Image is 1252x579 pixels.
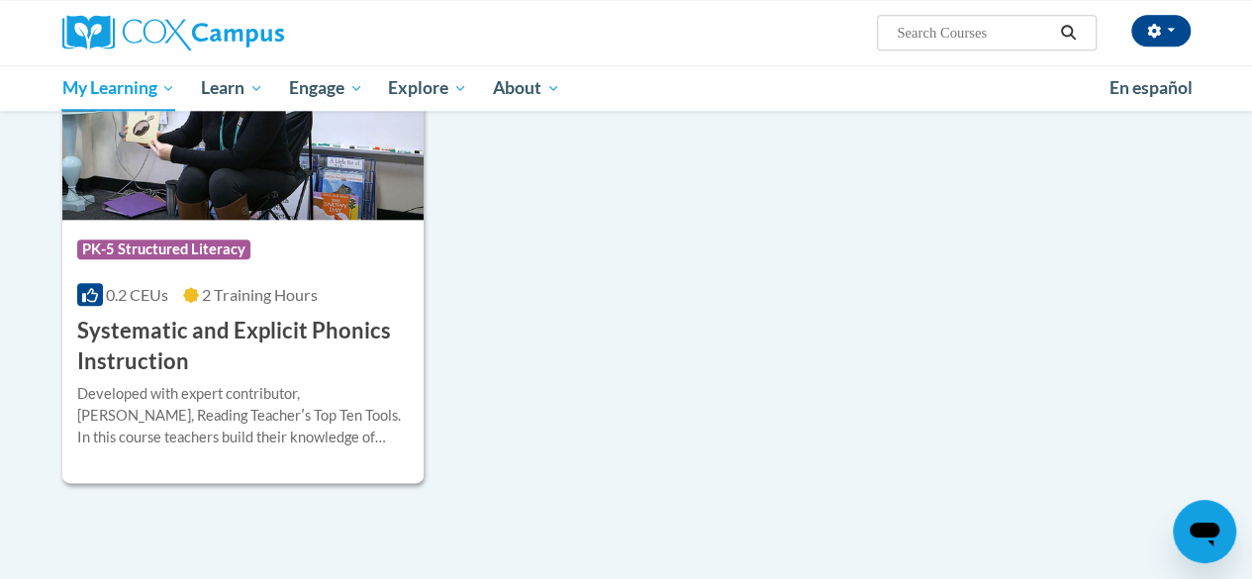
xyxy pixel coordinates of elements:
[62,15,284,50] img: Cox Campus
[276,65,376,111] a: Engage
[48,65,1205,111] div: Main menu
[1109,77,1193,98] span: En español
[201,76,263,100] span: Learn
[1053,21,1083,45] button: Search
[1097,67,1205,109] a: En español
[61,76,175,100] span: My Learning
[493,76,560,100] span: About
[202,285,318,304] span: 2 Training Hours
[77,316,410,377] h3: Systematic and Explicit Phonics Instruction
[388,76,467,100] span: Explore
[375,65,480,111] a: Explore
[480,65,573,111] a: About
[289,76,363,100] span: Engage
[77,383,410,448] div: Developed with expert contributor, [PERSON_NAME], Reading Teacherʹs Top Ten Tools. In this course...
[1173,500,1236,563] iframe: Button to launch messaging window
[77,240,250,259] span: PK-5 Structured Literacy
[62,18,425,483] a: Course LogoPK-5 Structured Literacy0.2 CEUs2 Training Hours Systematic and Explicit Phonics Instr...
[62,18,425,220] img: Course Logo
[1131,15,1191,47] button: Account Settings
[188,65,276,111] a: Learn
[49,65,189,111] a: My Learning
[106,285,168,304] span: 0.2 CEUs
[62,15,419,50] a: Cox Campus
[895,21,1053,45] input: Search Courses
